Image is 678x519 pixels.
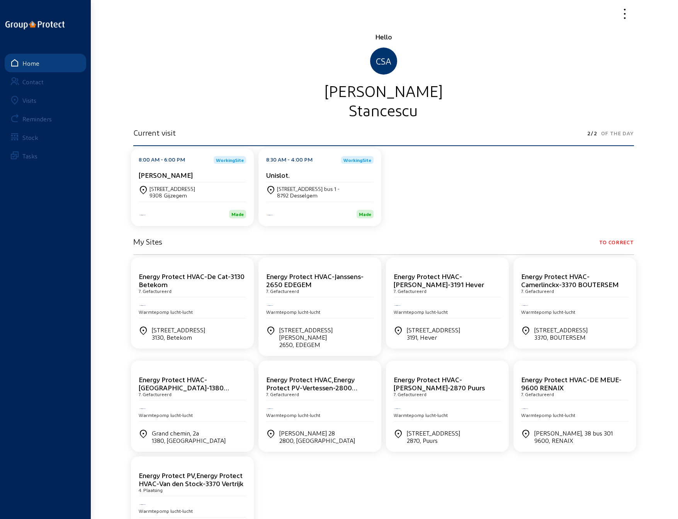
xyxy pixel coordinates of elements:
[22,78,44,85] div: Contact
[266,305,274,306] img: Energy Protect HVAC
[139,471,243,487] cam-card-title: Energy Protect PV,Energy Protect HVAC-Van den Stock-3370 Vertrijk
[394,272,484,288] cam-card-title: Energy Protect HVAC-[PERSON_NAME]-3191 Hever
[133,81,634,100] div: [PERSON_NAME]
[279,341,374,348] div: 2650, EDEGEM
[394,408,401,410] img: Energy Protect HVAC
[534,437,613,444] div: 9600, RENAIX
[150,185,195,192] div: [STREET_ADDRESS]
[152,429,226,444] div: Grand chemin, 2a
[22,115,52,123] div: Reminders
[133,128,176,137] h3: Current visit
[521,412,575,418] span: Warmtepomp lucht-lucht
[133,32,634,41] div: Hello
[521,408,529,410] img: Energy Protect HVAC
[394,375,485,391] cam-card-title: Energy Protect HVAC-[PERSON_NAME]-2870 Puurs
[150,192,195,199] div: 9308 Gijzegem
[407,334,460,341] div: 3191, Hever
[139,412,193,418] span: Warmtepomp lucht-lucht
[152,326,205,341] div: [STREET_ADDRESS]
[521,391,554,397] cam-card-subtitle: 7. Gefactureerd
[139,504,146,505] img: Energy Protect HVAC
[266,272,364,288] cam-card-title: Energy Protect HVAC-Janssens-2650 EDEGEM
[266,214,274,216] img: Energy Protect HVAC
[394,288,427,294] cam-card-subtitle: 7. Gefactureerd
[139,171,193,179] cam-card-title: [PERSON_NAME]
[407,326,460,341] div: [STREET_ADDRESS]
[216,158,244,162] span: WorkingSite
[394,412,448,418] span: Warmtepomp lucht-lucht
[22,134,38,141] div: Stock
[266,171,290,179] cam-card-title: Unislot.
[139,309,193,315] span: Warmtepomp lucht-lucht
[599,237,634,248] span: To correct
[5,54,86,72] a: Home
[5,21,65,29] img: logo-oneline.png
[139,156,185,164] div: 8:00 AM - 6:00 PM
[266,408,274,410] img: Energy Protect HVAC
[277,185,340,192] div: [STREET_ADDRESS] bus 1 -
[5,91,86,109] a: Visits
[139,508,193,514] span: Warmtepomp lucht-lucht
[266,412,320,418] span: Warmtepomp lucht-lucht
[521,305,529,306] img: Energy Protect HVAC
[133,237,162,246] h3: My Sites
[22,60,39,67] div: Home
[277,192,340,199] div: 8792 Desselgem
[139,305,146,306] img: Energy Protect HVAC
[22,97,36,104] div: Visits
[5,109,86,128] a: Reminders
[534,334,588,341] div: 3370, BOUTERSEM
[394,305,401,306] img: Energy Protect HVAC
[370,48,397,75] div: CSA
[152,437,226,444] div: 1380, [GEOGRAPHIC_DATA]
[139,214,146,216] img: Energy Protect HVAC
[139,375,229,400] cam-card-title: Energy Protect HVAC-[GEOGRAPHIC_DATA]-1380 [GEOGRAPHIC_DATA]
[266,309,320,315] span: Warmtepomp lucht-lucht
[359,211,371,217] span: Made
[601,128,634,139] span: Of the day
[521,375,622,391] cam-card-title: Energy Protect HVAC-DE MEUE-9600 RENAIX
[279,437,355,444] div: 2800, [GEOGRAPHIC_DATA]
[521,309,575,315] span: Warmtepomp lucht-lucht
[407,437,460,444] div: 2870, Puurs
[139,391,172,397] cam-card-subtitle: 7. Gefactureerd
[5,146,86,165] a: Tasks
[22,152,37,160] div: Tasks
[587,128,597,139] span: 2/2
[521,272,619,288] cam-card-title: Energy Protect HVAC-Camerlinckx-3370 BOUTERSEM
[394,391,427,397] cam-card-subtitle: 7. Gefactureerd
[279,429,355,444] div: [PERSON_NAME] 28
[133,100,634,119] div: Stancescu
[5,72,86,91] a: Contact
[343,158,371,162] span: WorkingSite
[266,288,299,294] cam-card-subtitle: 7. Gefactureerd
[279,326,374,348] div: [STREET_ADDRESS][PERSON_NAME]
[152,334,205,341] div: 3130, Betekom
[534,429,613,444] div: [PERSON_NAME], 38 bus 301
[139,272,245,288] cam-card-title: Energy Protect HVAC-De Cat-3130 Betekom
[139,408,146,410] img: Energy Protect HVAC
[266,391,299,397] cam-card-subtitle: 7. Gefactureerd
[407,429,460,444] div: [STREET_ADDRESS]
[394,309,448,315] span: Warmtepomp lucht-lucht
[5,128,86,146] a: Stock
[139,288,172,294] cam-card-subtitle: 7. Gefactureerd
[231,211,244,217] span: Made
[139,487,163,493] cam-card-subtitle: 4. Plaatsing
[266,156,313,164] div: 8:30 AM - 4:00 PM
[534,326,588,341] div: [STREET_ADDRESS]
[521,288,554,294] cam-card-subtitle: 7. Gefactureerd
[266,375,357,400] cam-card-title: Energy Protect HVAC,Energy Protect PV-Vertessen-2800 [GEOGRAPHIC_DATA]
